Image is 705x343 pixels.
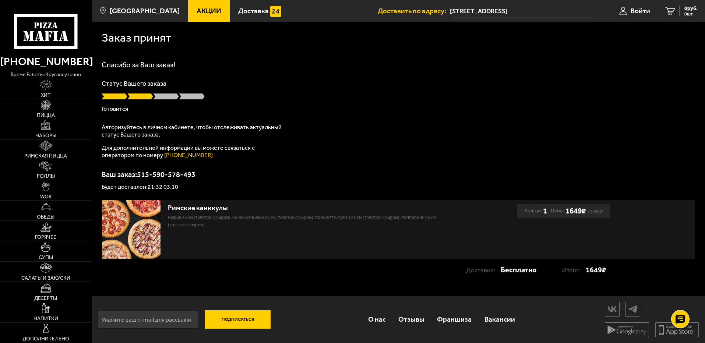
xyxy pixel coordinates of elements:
[684,6,698,11] span: 0 руб.
[270,6,281,17] img: 15daf4d41897b9f0e9f617042186c801.svg
[102,106,695,112] p: Готовится
[164,152,213,159] a: [PHONE_NUMBER]
[238,7,269,14] span: Доставка
[450,4,591,18] input: Ваш адрес доставки
[35,235,56,240] span: Горячее
[543,204,547,218] b: 1
[562,263,586,277] p: Итого:
[631,7,650,14] span: Войти
[37,174,55,179] span: Роллы
[21,276,70,281] span: Салаты и закуски
[587,210,603,213] s: 2196 ₽
[40,194,52,199] span: WOK
[168,204,446,212] div: Римские каникулы
[684,12,698,16] span: 0 шт.
[466,263,501,277] p: Доставка:
[37,215,54,220] span: Обеды
[478,307,521,331] a: Вакансии
[431,307,478,331] a: Франшиза
[22,336,69,342] span: Дополнительно
[34,296,57,301] span: Десерты
[378,7,450,14] span: Доставить по адресу:
[168,214,446,229] p: Мафия 25 см (толстое с сыром), Чикен Барбекю 25 см (толстое с сыром), Прошутто Фунги 25 см (толст...
[102,80,695,87] p: Статус Вашего заказа
[586,263,606,277] strong: 1649 ₽
[35,133,56,138] span: Наборы
[102,144,286,159] p: Для дополнительной информации вы можете связаться с оператором по номеру
[565,206,586,215] b: 1649 ₽
[34,316,58,321] span: Напитки
[626,303,640,315] img: tg
[98,310,199,329] input: Укажите ваш e-mail для рассылки
[501,263,536,277] strong: Бесплатно
[362,307,392,331] a: О нас
[197,7,221,14] span: Акции
[605,303,619,315] img: vk
[102,124,286,138] p: Авторизуйтесь в личном кабинете, чтобы отслеживать актуальный статус Вашего заказа.
[37,113,55,118] span: Пицца
[205,310,271,329] button: Подписаться
[41,93,51,98] span: Хит
[39,255,53,260] span: Супы
[392,307,431,331] a: Отзывы
[102,184,695,190] p: Будет доставлен: 21:32 03.10
[102,32,171,44] h1: Заказ принят
[102,61,695,68] h1: Спасибо за Ваш заказ!
[24,153,67,159] span: Римская пицца
[524,204,547,218] div: Кол-во:
[110,7,180,14] span: [GEOGRAPHIC_DATA]
[551,204,564,218] span: Цена:
[102,171,695,178] p: Ваш заказ: 515-590-578-493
